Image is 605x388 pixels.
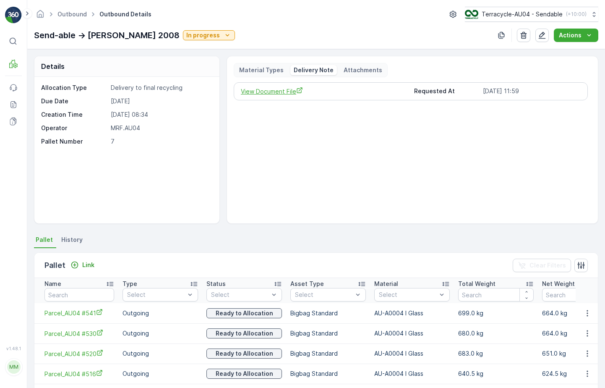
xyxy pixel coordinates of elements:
[44,329,114,338] a: Parcel_AU04 #530
[559,31,582,39] p: Actions
[183,30,235,40] button: In progress
[118,303,202,323] td: Outgoing
[465,10,478,19] img: terracycle_logo.png
[290,280,324,288] p: Asset Type
[370,323,454,343] td: AU-A0004 I Glass
[286,303,370,323] td: Bigbag Standard
[344,66,382,74] p: Attachments
[67,260,98,270] button: Link
[123,280,137,288] p: Type
[61,236,83,244] span: History
[542,280,575,288] p: Net Weight
[7,360,21,374] div: MM
[41,137,107,146] p: Pallet Number
[554,29,598,42] button: Actions
[286,323,370,343] td: Bigbag Standard
[206,349,282,359] button: Ready to Allocation
[454,343,538,364] td: 683.0 kg
[44,280,61,288] p: Name
[370,303,454,323] td: AU-A0004 I Glass
[34,29,180,42] p: Send-able -> [PERSON_NAME] 2008
[44,260,65,271] p: Pallet
[483,87,581,96] p: [DATE] 11:59
[118,343,202,364] td: Outgoing
[111,124,211,132] p: MRF.AU04
[206,328,282,338] button: Ready to Allocation
[98,10,153,18] span: Outbound Details
[36,13,45,20] a: Homepage
[5,7,22,24] img: logo
[41,61,65,71] p: Details
[111,84,211,92] p: Delivery to final recycling
[370,364,454,384] td: AU-A0004 I Glass
[5,353,22,381] button: MM
[529,261,566,270] p: Clear Filters
[118,364,202,384] td: Outgoing
[206,280,226,288] p: Status
[41,124,107,132] p: Operator
[216,349,273,358] p: Ready to Allocation
[458,288,534,301] input: Search
[414,87,480,96] p: Requested At
[239,66,284,74] p: Material Types
[216,370,273,378] p: Ready to Allocation
[41,110,107,119] p: Creation Time
[44,349,114,358] a: Parcel_AU04 #520
[465,7,598,22] button: Terracycle-AU04 - Sendable(+10:00)
[241,87,407,96] a: View Document File
[44,309,114,317] a: Parcel_AU04 #541
[41,97,107,105] p: Due Date
[513,259,571,272] button: Clear Filters
[186,31,220,39] p: In progress
[286,343,370,364] td: Bigbag Standard
[111,137,211,146] p: 7
[286,364,370,384] td: Bigbag Standard
[454,364,538,384] td: 640.5 kg
[82,261,94,269] p: Link
[57,10,87,18] a: Outbound
[44,288,114,301] input: Search
[111,110,211,119] p: [DATE] 08:34
[370,343,454,364] td: AU-A0004 I Glass
[5,346,22,351] span: v 1.48.1
[566,11,587,18] p: ( +10:00 )
[294,66,334,74] p: Delivery Note
[206,308,282,318] button: Ready to Allocation
[111,97,211,105] p: [DATE]
[41,84,107,92] p: Allocation Type
[379,291,437,299] p: Select
[374,280,398,288] p: Material
[454,303,538,323] td: 699.0 kg
[295,291,353,299] p: Select
[118,323,202,343] td: Outgoing
[216,309,273,317] p: Ready to Allocation
[216,329,273,338] p: Ready to Allocation
[44,370,114,378] a: Parcel_AU04 #516
[206,369,282,379] button: Ready to Allocation
[454,323,538,343] td: 680.0 kg
[458,280,495,288] p: Total Weight
[127,291,185,299] p: Select
[482,10,563,18] p: Terracycle-AU04 - Sendable
[211,291,269,299] p: Select
[36,236,53,244] span: Pallet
